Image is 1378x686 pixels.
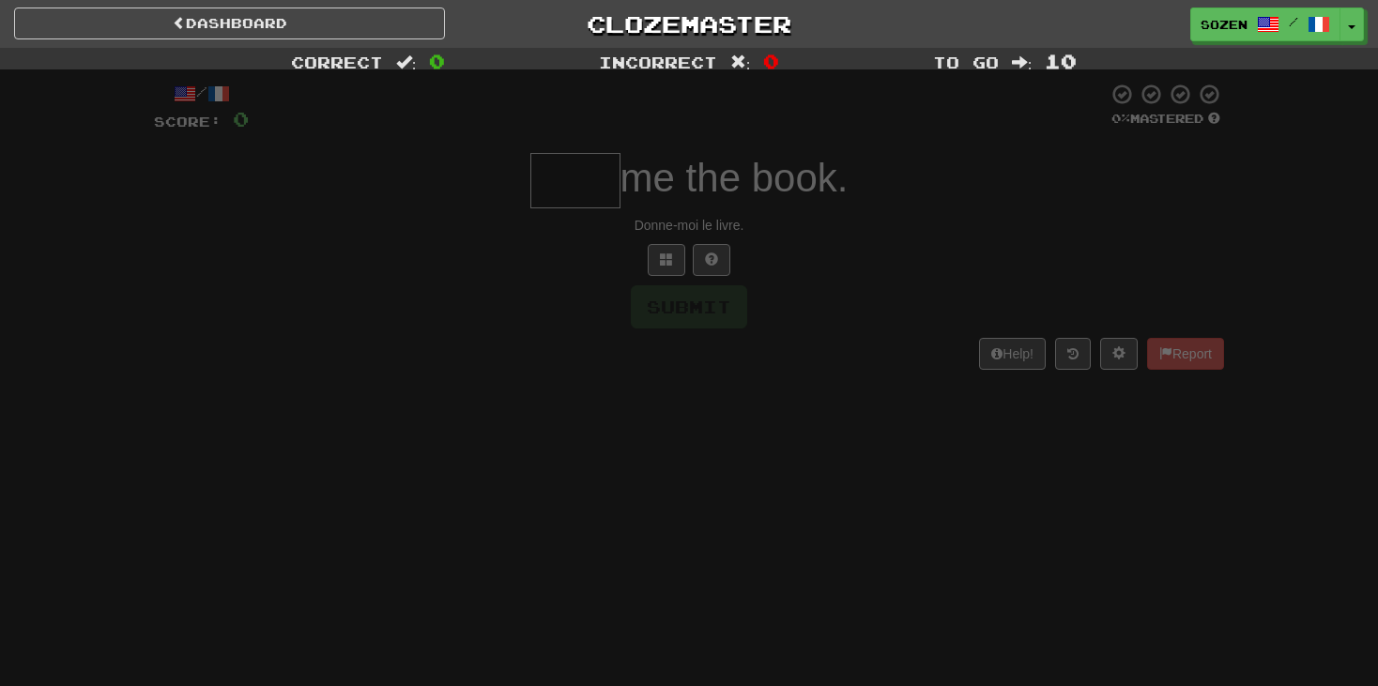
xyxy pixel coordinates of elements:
span: me the book. [620,156,849,200]
div: Mastered [1108,111,1224,128]
span: / [1289,15,1298,28]
button: Switch sentence to multiple choice alt+p [648,244,685,276]
a: Dashboard [14,8,445,39]
button: Single letter hint - you only get 1 per sentence and score half the points! alt+h [693,244,730,276]
span: : [1012,54,1033,70]
span: 0 [233,107,249,130]
a: sozen / [1190,8,1340,41]
span: Correct [291,53,383,71]
span: To go [933,53,999,71]
div: Donne-moi le livre. [154,216,1224,235]
button: Help! [979,338,1046,370]
span: sozen [1201,16,1248,33]
span: : [730,54,751,70]
span: 0 [763,50,779,72]
span: Incorrect [599,53,717,71]
span: 10 [1045,50,1077,72]
span: 0 [429,50,445,72]
span: : [396,54,417,70]
div: / [154,83,249,106]
button: Submit [631,285,747,328]
a: Clozemaster [473,8,904,40]
span: Score: [154,114,222,130]
button: Round history (alt+y) [1055,338,1091,370]
button: Report [1147,338,1224,370]
span: 0 % [1111,111,1130,126]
